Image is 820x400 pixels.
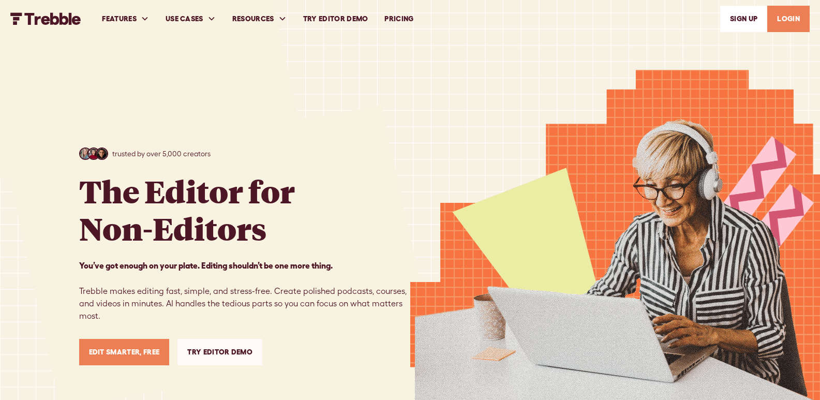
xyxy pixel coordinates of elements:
[10,12,81,25] a: home
[720,6,767,32] a: SIGn UP
[79,259,410,322] p: Trebble makes editing fast, simple, and stress-free. Create polished podcasts, courses, and video...
[224,1,295,37] div: RESOURCES
[102,13,137,24] div: FEATURES
[376,1,422,37] a: PRICING
[157,1,224,37] div: USE CASES
[166,13,203,24] div: USE CASES
[79,339,170,365] a: Edit Smarter, Free
[767,6,810,32] a: LOGIN
[79,172,295,247] h1: The Editor for Non-Editors
[295,1,377,37] a: Try Editor Demo
[232,13,274,24] div: RESOURCES
[112,149,211,159] p: trusted by over 5,000 creators
[79,261,333,270] strong: You’ve got enough on your plate. Editing shouldn’t be one more thing. ‍
[177,339,262,365] a: Try Editor Demo
[94,1,157,37] div: FEATURES
[10,12,81,25] img: Trebble FM Logo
